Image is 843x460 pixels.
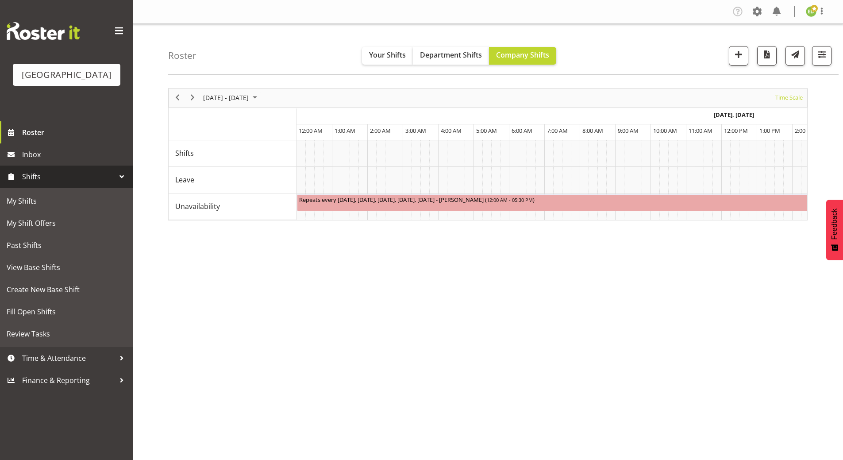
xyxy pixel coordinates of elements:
[774,92,805,103] button: Time Scale
[812,46,831,66] button: Filter Shifts
[2,278,131,301] a: Create New Base Shift
[200,89,262,107] div: September 08 - 14, 2025
[547,127,568,135] span: 7:00 AM
[774,92,804,103] span: Time Scale
[582,127,603,135] span: 8:00 AM
[299,127,323,135] span: 12:00 AM
[2,234,131,256] a: Past Shifts
[420,50,482,60] span: Department Shifts
[22,68,112,81] div: [GEOGRAPHIC_DATA]
[170,89,185,107] div: previous period
[795,127,816,135] span: 2:00 PM
[22,126,128,139] span: Roster
[169,140,296,167] td: Shifts resource
[22,148,128,161] span: Inbox
[370,127,391,135] span: 2:00 AM
[759,127,780,135] span: 1:00 PM
[335,127,355,135] span: 1:00 AM
[7,194,126,208] span: My Shifts
[175,174,194,185] span: Leave
[512,127,532,135] span: 6:00 AM
[405,127,426,135] span: 3:00 AM
[169,167,296,193] td: Leave resource
[714,111,754,119] span: [DATE], [DATE]
[172,92,184,103] button: Previous
[7,327,126,340] span: Review Tasks
[757,46,777,66] button: Download a PDF of the roster according to the set date range.
[2,323,131,345] a: Review Tasks
[487,196,533,203] span: 12:00 AM - 05:30 PM
[826,200,843,260] button: Feedback - Show survey
[413,47,489,65] button: Department Shifts
[618,127,639,135] span: 9:00 AM
[7,261,126,274] span: View Base Shifts
[724,127,748,135] span: 12:00 PM
[168,88,808,220] div: Timeline Week of September 8, 2025
[476,127,497,135] span: 5:00 AM
[831,209,839,240] span: Feedback
[22,170,115,183] span: Shifts
[169,193,296,220] td: Unavailability resource
[168,50,196,61] h4: Roster
[489,47,556,65] button: Company Shifts
[729,46,748,66] button: Add a new shift
[7,216,126,230] span: My Shift Offers
[7,305,126,318] span: Fill Open Shifts
[187,92,199,103] button: Next
[2,212,131,234] a: My Shift Offers
[2,256,131,278] a: View Base Shifts
[202,92,250,103] span: [DATE] - [DATE]
[785,46,805,66] button: Send a list of all shifts for the selected filtered period to all rostered employees.
[175,201,220,212] span: Unavailability
[7,22,80,40] img: Rosterit website logo
[202,92,261,103] button: August 2025
[441,127,462,135] span: 4:00 AM
[496,50,549,60] span: Company Shifts
[7,283,126,296] span: Create New Base Shift
[22,374,115,387] span: Finance & Reporting
[22,352,115,365] span: Time & Attendance
[7,239,126,252] span: Past Shifts
[369,50,406,60] span: Your Shifts
[185,89,200,107] div: next period
[362,47,413,65] button: Your Shifts
[689,127,712,135] span: 11:00 AM
[2,190,131,212] a: My Shifts
[2,301,131,323] a: Fill Open Shifts
[806,6,816,17] img: emma-dowman11789.jpg
[653,127,677,135] span: 10:00 AM
[175,148,194,158] span: Shifts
